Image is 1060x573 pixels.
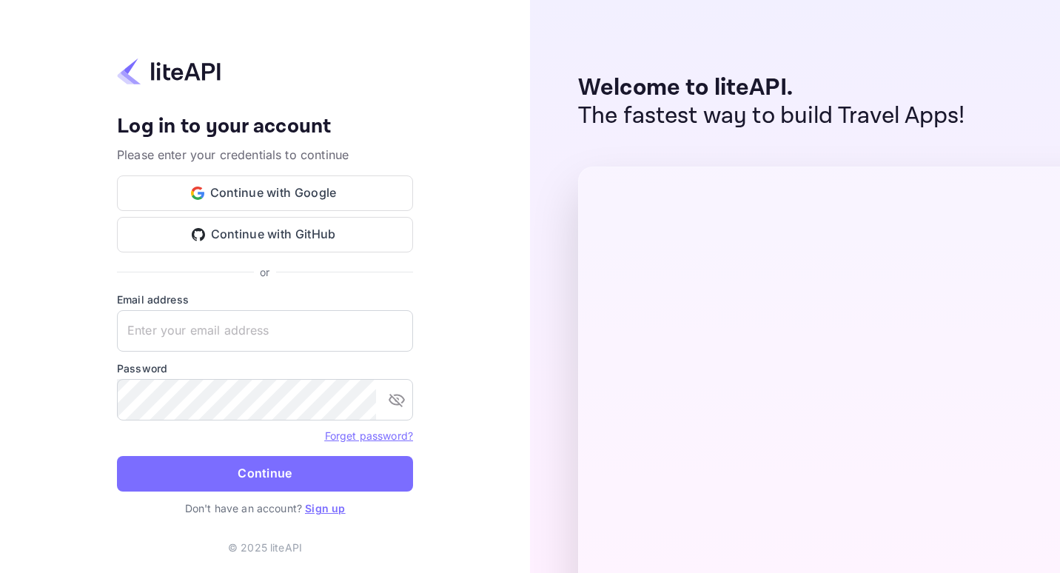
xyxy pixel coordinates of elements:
[117,114,413,140] h4: Log in to your account
[117,57,221,86] img: liteapi
[325,429,413,442] a: Forget password?
[578,102,965,130] p: The fastest way to build Travel Apps!
[117,500,413,516] p: Don't have an account?
[305,502,345,515] a: Sign up
[228,540,302,555] p: © 2025 liteAPI
[117,361,413,376] label: Password
[117,310,413,352] input: Enter your email address
[578,74,965,102] p: Welcome to liteAPI.
[382,385,412,415] button: toggle password visibility
[260,264,269,280] p: or
[117,175,413,211] button: Continue with Google
[117,456,413,492] button: Continue
[117,217,413,252] button: Continue with GitHub
[117,292,413,307] label: Email address
[325,428,413,443] a: Forget password?
[117,146,413,164] p: Please enter your credentials to continue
